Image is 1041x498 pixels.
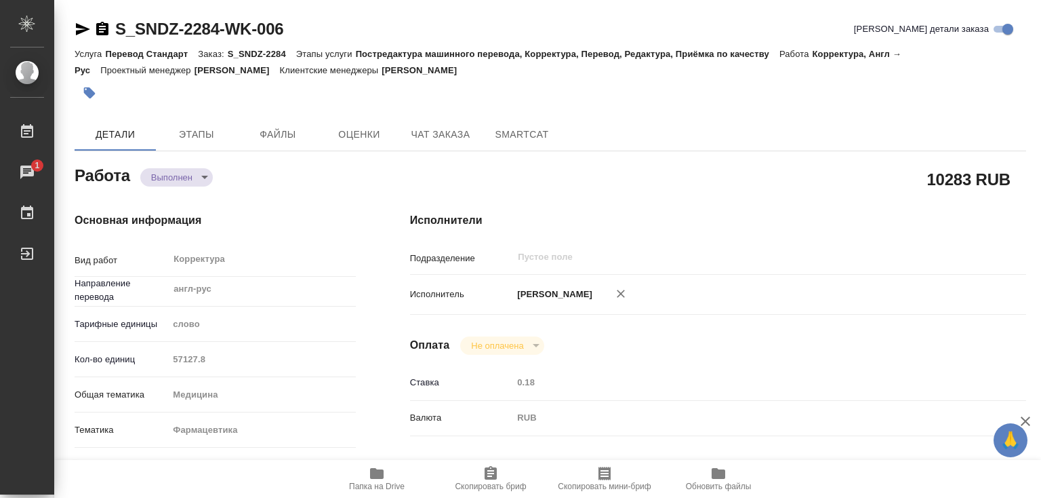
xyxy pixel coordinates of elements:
[686,482,752,491] span: Обновить файлы
[926,168,1011,191] h2: 10283 RUB
[516,249,943,265] input: Пустое поле
[455,482,526,491] span: Скопировать бриф
[198,49,227,59] p: Заказ:
[548,460,661,498] button: Скопировать мини-бриф
[410,337,450,353] h4: Оплата
[140,168,213,187] div: Выполнен
[327,126,392,143] span: Оценки
[94,459,180,472] span: Нотариальный заказ
[410,458,1026,474] h4: Дополнительно
[164,126,229,143] span: Этапы
[280,65,382,75] p: Клиентские менеджеры
[512,406,975,429] div: RUB
[489,126,554,143] span: SmartCat
[245,126,310,143] span: Файлы
[460,337,544,355] div: Выполнен
[94,21,110,37] button: Скопировать ссылку
[512,372,975,392] input: Пустое поле
[854,22,989,36] span: [PERSON_NAME] детали заказа
[434,460,548,498] button: Скопировать бриф
[512,288,592,301] p: [PERSON_NAME]
[558,482,651,491] span: Скопировать мини-бриф
[410,376,513,389] p: Ставка
[26,159,47,172] span: 1
[75,318,168,331] p: Тарифные единицы
[356,49,779,59] p: Постредактура машинного перевода, Корректура, Перевод, Редактура, Приёмка по качеству
[75,21,91,37] button: Скопировать ссылку для ЯМессенджера
[115,20,283,38] a: S_SNDZ-2284-WK-006
[228,49,296,59] p: S_SNDZ-2284
[349,482,405,491] span: Папка на Drive
[75,423,168,437] p: Тематика
[168,383,355,406] div: Медицина
[83,126,148,143] span: Детали
[410,252,513,265] p: Подразделение
[75,353,168,366] p: Кол-во единиц
[467,340,527,351] button: Не оплачена
[994,423,1027,457] button: 🙏
[661,460,775,498] button: Обновить файлы
[779,49,813,59] p: Работа
[75,277,168,304] p: Направление перевода
[75,254,168,267] p: Вид работ
[75,49,105,59] p: Услуга
[320,460,434,498] button: Папка на Drive
[410,288,513,301] p: Исполнитель
[3,155,51,189] a: 1
[105,49,198,59] p: Перевод Стандарт
[75,78,104,108] button: Добавить тэг
[168,313,355,336] div: слово
[296,49,356,59] p: Этапы услуги
[75,388,168,402] p: Общая тематика
[999,426,1022,455] span: 🙏
[168,349,355,369] input: Пустое поле
[168,419,355,442] div: Фармацевтика
[410,411,513,425] p: Валюта
[382,65,467,75] p: [PERSON_NAME]
[606,279,636,309] button: Удалить исполнителя
[408,126,473,143] span: Чат заказа
[75,162,130,187] h2: Работа
[100,65,194,75] p: Проектный менеджер
[410,212,1026,229] h4: Исполнители
[147,172,197,183] button: Выполнен
[195,65,280,75] p: [PERSON_NAME]
[75,212,356,229] h4: Основная информация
